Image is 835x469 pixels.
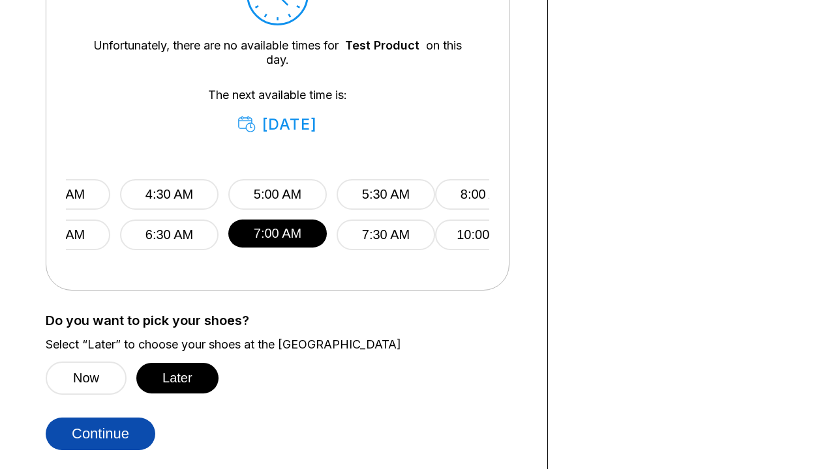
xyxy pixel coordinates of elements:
[435,179,534,210] button: 8:00 AM
[228,220,327,248] button: 7:00 AM
[337,179,435,210] button: 5:30 AM
[120,179,219,210] button: 4:30 AM
[46,362,127,395] button: Now
[46,418,155,450] button: Continue
[120,220,219,250] button: 6:30 AM
[136,363,219,393] button: Later
[345,38,419,52] a: Test Product
[46,337,528,352] label: Select “Later” to choose your shoes at the [GEOGRAPHIC_DATA]
[238,115,317,134] div: [DATE]
[85,88,470,134] div: The next available time is:
[435,220,534,250] button: 10:00 AM
[228,179,327,210] button: 5:00 AM
[337,220,435,250] button: 7:30 AM
[85,38,470,67] div: Unfortunately, there are no available times for on this day.
[46,313,528,328] label: Do you want to pick your shoes?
